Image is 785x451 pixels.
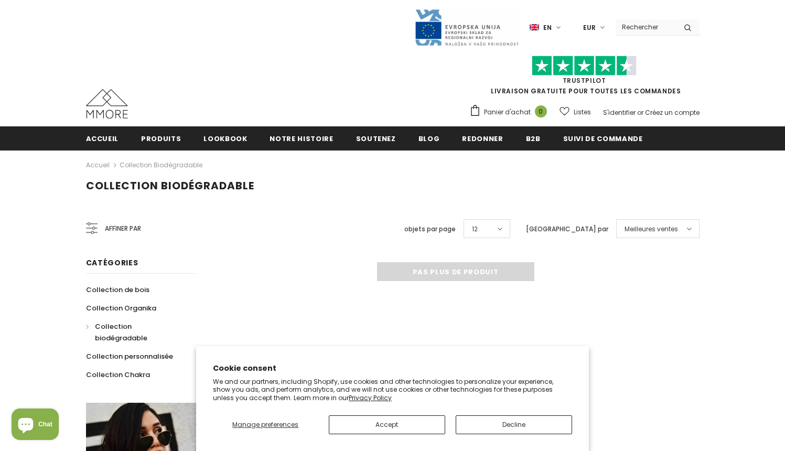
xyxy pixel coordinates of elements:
[329,415,445,434] button: Accept
[86,257,138,268] span: Catégories
[203,134,247,144] span: Lookbook
[86,351,173,361] span: Collection personnalisée
[213,415,318,434] button: Manage preferences
[472,224,478,234] span: 12
[625,224,678,234] span: Meilleures ventes
[543,23,552,33] span: en
[574,107,591,117] span: Listes
[86,317,185,347] a: Collection biodégradable
[563,76,606,85] a: TrustPilot
[560,103,591,121] a: Listes
[462,126,503,150] a: Redonner
[120,160,202,169] a: Collection biodégradable
[86,285,149,295] span: Collection de bois
[414,8,519,47] img: Javni Razpis
[86,347,173,366] a: Collection personnalisée
[645,108,700,117] a: Créez un compte
[86,159,110,171] a: Accueil
[563,126,643,150] a: Suivi de commande
[563,134,643,144] span: Suivi de commande
[86,126,119,150] a: Accueil
[270,126,333,150] a: Notre histoire
[213,378,572,402] p: We and our partners, including Shopify, use cookies and other technologies to personalize your ex...
[356,134,396,144] span: soutenez
[86,299,156,317] a: Collection Organika
[526,134,541,144] span: B2B
[404,224,456,234] label: objets par page
[8,409,62,443] inbox-online-store-chat: Shopify online store chat
[603,108,636,117] a: S'identifier
[418,126,440,150] a: Blog
[526,126,541,150] a: B2B
[616,19,676,35] input: Search Site
[232,420,298,429] span: Manage preferences
[349,393,392,402] a: Privacy Policy
[526,224,608,234] label: [GEOGRAPHIC_DATA] par
[418,134,440,144] span: Blog
[532,56,637,76] img: Faites confiance aux étoiles pilotes
[213,363,572,374] h2: Cookie consent
[637,108,643,117] span: or
[86,366,150,384] a: Collection Chakra
[356,126,396,150] a: soutenez
[462,134,503,144] span: Redonner
[469,104,552,120] a: Panier d'achat 0
[530,23,539,32] img: i-lang-1.png
[141,126,181,150] a: Produits
[535,105,547,117] span: 0
[484,107,531,117] span: Panier d'achat
[583,23,596,33] span: EUR
[203,126,247,150] a: Lookbook
[141,134,181,144] span: Produits
[414,23,519,31] a: Javni Razpis
[105,223,141,234] span: Affiner par
[86,303,156,313] span: Collection Organika
[270,134,333,144] span: Notre histoire
[469,60,700,95] span: LIVRAISON GRATUITE POUR TOUTES LES COMMANDES
[86,178,254,193] span: Collection biodégradable
[95,321,147,343] span: Collection biodégradable
[86,134,119,144] span: Accueil
[86,89,128,119] img: Cas MMORE
[86,370,150,380] span: Collection Chakra
[86,281,149,299] a: Collection de bois
[456,415,572,434] button: Decline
